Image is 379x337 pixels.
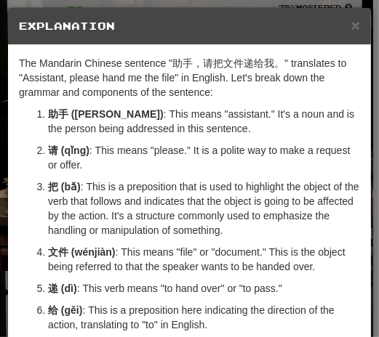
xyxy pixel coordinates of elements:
[48,304,82,316] strong: 给 (gěi)
[351,17,360,33] span: ×
[19,56,360,100] p: The Mandarin Chinese sentence "助手，请把文件递给我。" translates to "Assistant, please hand me the file" in...
[48,107,360,136] p: : This means "assistant." It's a noun and is the person being addressed in this sentence.
[48,181,81,192] strong: 把 (bǎ)
[48,108,164,120] strong: 助手 ([PERSON_NAME])
[48,143,360,172] p: : This means "please." It is a polite way to make a request or offer.
[19,19,360,33] h5: Explanation
[48,145,89,156] strong: 请 (qǐng)
[48,179,360,237] p: : This is a preposition that is used to highlight the object of the verb that follows and indicat...
[48,246,116,258] strong: 文件 (wénjiàn)
[351,17,360,33] button: Close
[48,283,77,294] strong: 递 (dì)
[48,281,360,296] p: : This verb means "to hand over" or "to pass."
[48,303,360,332] p: : This is a preposition here indicating the direction of the action, translating to "to" in English.
[48,245,360,274] p: : This means "file" or "document." This is the object being referred to that the speaker wants to...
